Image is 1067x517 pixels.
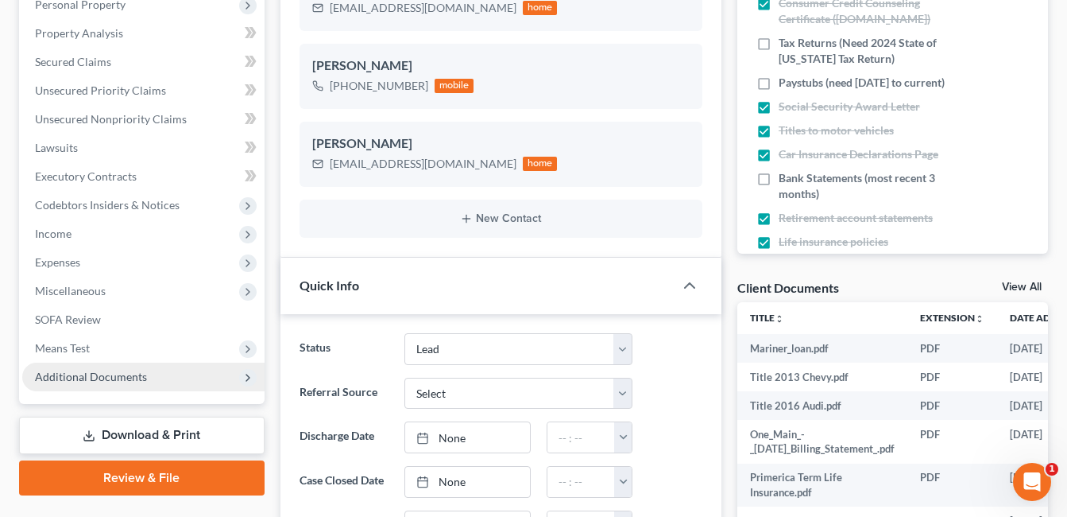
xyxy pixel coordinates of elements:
div: mobile [435,79,474,93]
a: Executory Contracts [22,162,265,191]
td: PDF [907,391,997,420]
span: Executory Contracts [35,169,137,183]
td: PDF [907,334,997,363]
label: Case Closed Date [292,466,396,498]
span: Codebtors Insiders & Notices [35,198,180,212]
span: Paystubs (need [DATE] to current) [779,75,945,91]
td: PDF [907,464,997,507]
td: Mariner_loan.pdf [737,334,907,363]
td: Title 2016 Audi.pdf [737,391,907,420]
a: Unsecured Nonpriority Claims [22,105,265,134]
span: Property Analysis [35,26,123,40]
div: Client Documents [737,279,839,296]
a: SOFA Review [22,305,265,334]
span: Titles to motor vehicles [779,122,894,138]
a: Extensionunfold_more [920,312,984,324]
span: Bank Statements (most recent 3 months) [779,170,957,202]
i: unfold_more [975,314,984,324]
div: [EMAIL_ADDRESS][DOMAIN_NAME] [330,156,516,172]
label: Status [292,333,396,365]
span: Expenses [35,255,80,269]
span: Secured Claims [35,55,111,68]
div: home [523,157,558,171]
span: Additional Documents [35,370,147,383]
span: SOFA Review [35,313,101,326]
i: unfold_more [775,314,784,324]
span: Car Insurance Declarations Page [779,146,938,162]
span: Social Security Award Letter [779,99,920,115]
input: -- : -- [547,422,615,453]
span: Miscellaneous [35,284,106,297]
span: Life insurance policies [779,234,888,250]
a: Download & Print [19,417,265,454]
label: Referral Source [292,378,396,410]
span: Lawsuits [35,141,78,154]
a: View All [1002,282,1042,293]
a: Titleunfold_more [750,312,784,324]
input: -- : -- [547,467,615,497]
iframe: Intercom live chat [1013,463,1051,501]
span: Retirement account statements [779,210,933,226]
span: Means Test [35,341,90,355]
td: PDF [907,420,997,464]
a: Secured Claims [22,48,265,76]
span: Quick Info [300,278,359,293]
span: Unsecured Priority Claims [35,84,166,97]
div: [PHONE_NUMBER] [330,78,428,94]
a: None [405,467,530,497]
a: Review & File [19,461,265,496]
label: Discharge Date [292,422,396,453]
span: Tax Returns (Need 2024 State of [US_STATE] Tax Return) [779,35,957,67]
span: 1 [1046,463,1058,476]
div: [PERSON_NAME] [312,134,690,154]
div: home [523,1,558,15]
td: PDF [907,363,997,391]
a: None [405,422,530,453]
a: Unsecured Priority Claims [22,76,265,105]
span: Income [35,227,72,240]
a: Property Analysis [22,19,265,48]
div: [PERSON_NAME] [312,56,690,76]
button: New Contact [312,212,690,225]
td: Title 2013 Chevy.pdf [737,363,907,391]
td: One_Main_-_[DATE]_Billing_Statement_.pdf [737,420,907,464]
span: Unsecured Nonpriority Claims [35,112,187,126]
a: Lawsuits [22,134,265,162]
td: Primerica Term Life Insurance.pdf [737,464,907,507]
